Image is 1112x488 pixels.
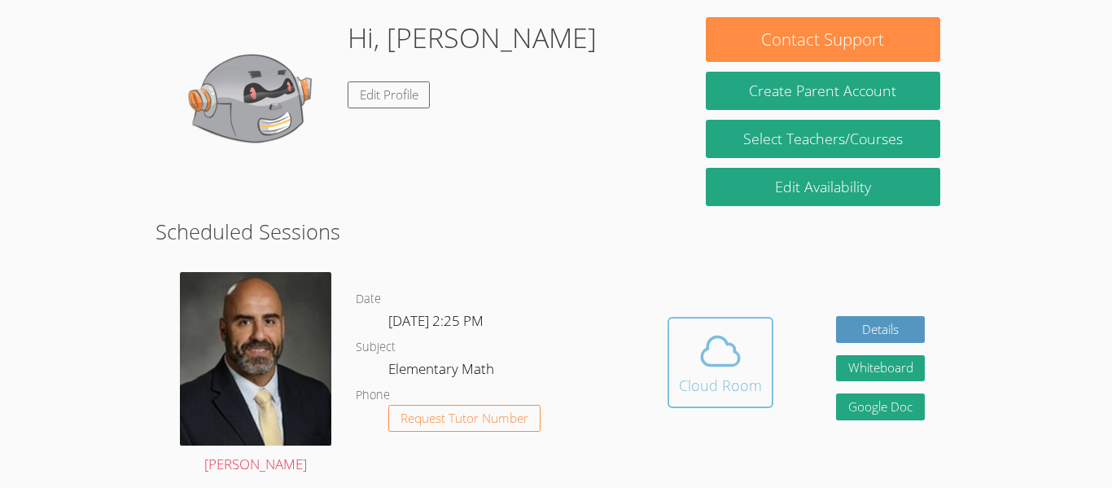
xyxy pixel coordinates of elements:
a: Select Teachers/Courses [706,120,940,158]
button: Whiteboard [836,355,926,382]
img: default.png [172,17,335,180]
span: Request Tutor Number [401,412,528,424]
dt: Subject [356,337,396,358]
h2: Scheduled Sessions [155,216,957,247]
button: Contact Support [706,17,940,62]
a: Details [836,316,926,343]
dd: Elementary Math [388,358,497,385]
div: Cloud Room [679,374,762,397]
a: [PERSON_NAME] [180,272,331,477]
dt: Date [356,289,381,310]
button: Create Parent Account [706,72,940,110]
button: Cloud Room [668,317,773,408]
img: avatar.png [180,272,331,446]
a: Edit Profile [348,81,431,108]
a: Edit Availability [706,168,940,206]
dt: Phone [356,385,390,406]
button: Request Tutor Number [388,405,541,432]
h1: Hi, [PERSON_NAME] [348,17,597,59]
span: [DATE] 2:25 PM [388,311,484,330]
a: Google Doc [836,393,926,420]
